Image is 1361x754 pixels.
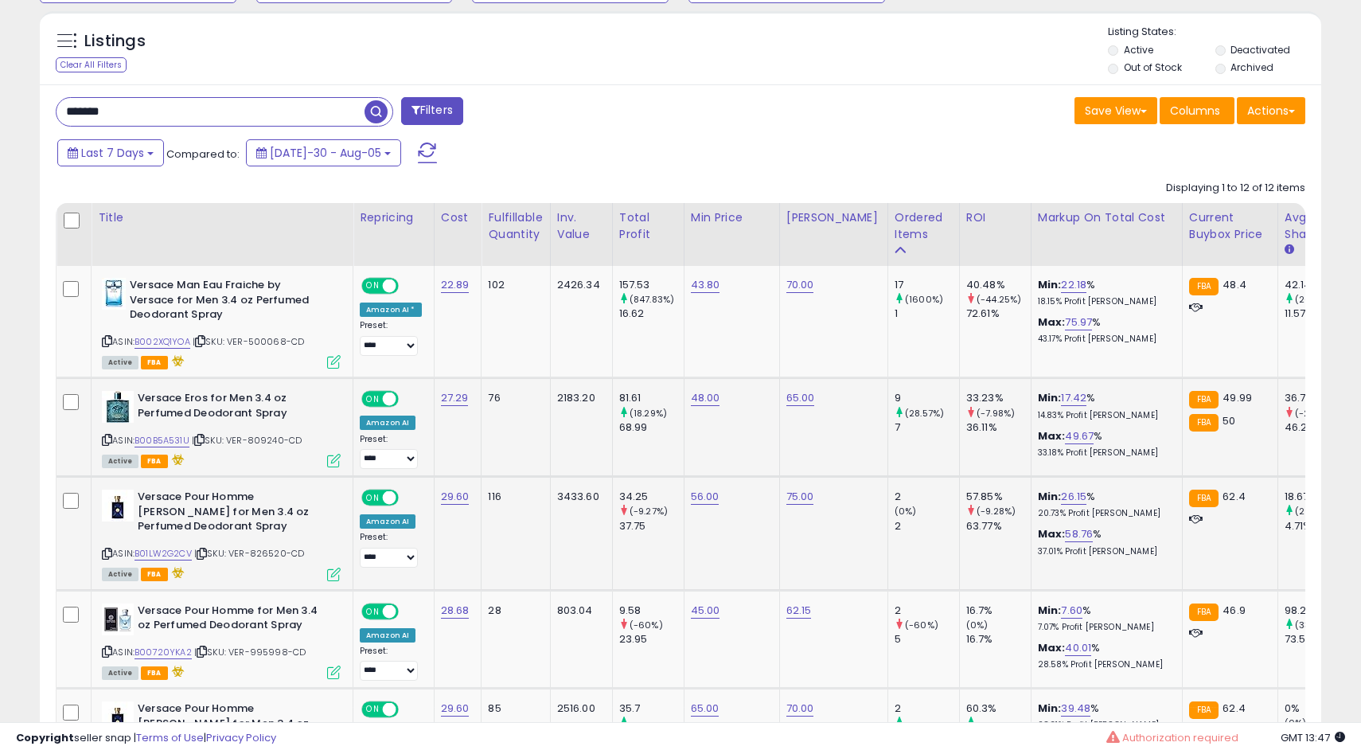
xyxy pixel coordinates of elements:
span: | SKU: VER-809240-CD [192,434,302,447]
th: The percentage added to the cost of goods (COGS) that forms the calculator for Min & Max prices. [1031,203,1182,266]
i: hazardous material [168,355,185,366]
small: FBA [1189,391,1219,408]
div: 35.7 [619,701,684,716]
b: Min: [1038,489,1062,504]
small: (847.83%) [630,293,674,306]
b: Versace Pour Homme for Men 3.4 oz Perfumed Deodorant Spray [138,604,331,637]
small: (-7.98%) [977,407,1015,420]
p: 7.07% Profit [PERSON_NAME] [1038,622,1170,633]
span: ON [363,703,383,717]
a: 65.00 [691,701,719,717]
div: 9.58 [619,604,684,618]
div: Avg BB Share [1285,209,1343,243]
div: Preset: [360,646,422,682]
button: Filters [401,97,463,125]
div: Clear All Filters [56,57,127,72]
label: Active [1124,43,1153,57]
div: 9 [895,391,959,405]
div: Min Price [691,209,773,226]
div: 76 [488,391,537,405]
a: 28.68 [441,603,470,619]
span: | SKU: VER-500068-CD [193,335,304,348]
b: Versace Man Eau Fraiche by Versace for Men 3.4 oz Perfumed Deodorant Spray [130,278,323,326]
div: % [1038,315,1170,345]
small: (33.6%) [1295,619,1330,631]
a: 75.00 [786,489,814,505]
a: 27.29 [441,390,469,406]
div: 116 [488,490,537,504]
small: (-9.28%) [977,505,1016,518]
div: 46.29% [1285,420,1349,435]
b: Min: [1038,277,1062,292]
span: OFF [396,279,422,293]
span: Authorization required [1122,730,1238,745]
small: (-60%) [630,619,663,631]
div: Amazon AI * [360,303,422,317]
div: 803.04 [557,604,600,618]
a: 48.00 [691,390,720,406]
b: Min: [1038,701,1062,716]
div: Repricing [360,209,427,226]
a: 43.80 [691,277,720,293]
span: 49.99 [1223,390,1252,405]
a: 22.18 [1061,277,1086,293]
div: 2 [895,490,959,504]
p: 14.83% Profit [PERSON_NAME] [1038,410,1170,421]
b: Max: [1038,526,1066,541]
i: hazardous material [168,666,185,677]
small: (1600%) [905,293,943,306]
div: 4.71% [1285,519,1349,533]
div: Ordered Items [895,209,953,243]
span: All listings currently available for purchase on Amazon [102,666,138,680]
div: 28 [488,604,537,618]
a: Privacy Policy [206,730,276,745]
div: Title [98,209,346,226]
small: (264.22%) [1295,293,1341,306]
a: 70.00 [786,277,814,293]
a: B00720YKA2 [135,646,192,659]
p: 43.17% Profit [PERSON_NAME] [1038,334,1170,345]
span: OFF [396,393,422,406]
div: seller snap | | [16,731,276,746]
a: 40.01 [1065,640,1091,656]
div: 11.57% [1285,307,1349,321]
div: Displaying 1 to 12 of 12 items [1166,181,1305,196]
div: Fulfillable Quantity [488,209,543,243]
div: 85 [488,701,537,716]
div: ROI [966,209,1024,226]
button: [DATE]-30 - Aug-05 [246,139,401,166]
i: hazardous material [168,454,185,465]
a: Terms of Use [136,730,204,745]
a: 58.76 [1065,526,1093,542]
div: Total Profit [619,209,677,243]
span: ON [363,491,383,505]
div: Cost [441,209,475,226]
a: B01LW2G2CV [135,547,192,561]
b: Versace Pour Homme [PERSON_NAME] for Men 3.4 oz Perfumed Deodorant Spray [138,701,331,750]
a: 17.42 [1061,390,1086,406]
div: 36.71% [1285,391,1349,405]
i: hazardous material [168,567,185,578]
small: (0%) [966,619,989,631]
div: 40.48% [966,278,1031,292]
span: FBA [141,666,168,680]
div: Inv. value [557,209,606,243]
img: 51wkVhKLIOL._SL40_.jpg [102,391,134,423]
span: 50 [1223,413,1235,428]
div: 37.75 [619,519,684,533]
a: 70.00 [786,701,814,717]
div: % [1038,490,1170,519]
a: 22.89 [441,277,470,293]
label: Out of Stock [1124,61,1182,74]
div: % [1038,701,1170,731]
a: 29.60 [441,701,470,717]
img: 5175127GHdL._SL40_.jpg [102,278,126,310]
label: Deactivated [1230,43,1290,57]
small: FBA [1189,414,1219,432]
span: Compared to: [166,147,240,162]
small: (-44.25%) [977,293,1021,306]
small: (-20.7%) [1295,407,1334,420]
p: Listing States: [1108,25,1320,40]
small: FBA [1189,701,1219,719]
span: OFF [396,491,422,505]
